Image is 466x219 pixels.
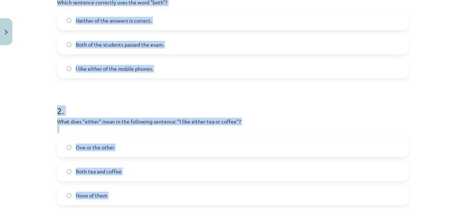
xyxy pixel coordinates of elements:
img: icon-close-lesson-0947bae3869378f0d4975bcd49f059093ad1ed9edebbc8119c70593378902aed.svg [5,30,8,35]
span: None of them [76,192,107,199]
h1: 2 . [57,93,409,116]
input: One or the other [67,145,71,150]
input: Neither of the answers is correct. [67,18,71,23]
input: Both of the students passed the exam. [67,42,71,47]
span: Both tea and coffee [76,168,122,175]
input: None of them [67,193,71,198]
span: I like either of the mobile phones. [76,65,153,73]
input: Both tea and coffee [67,169,71,174]
p: What does "either" mean in the following sentence: "I like either tea or coffee"? [57,118,409,133]
span: Both of the students passed the exam. [76,41,164,48]
span: One or the other [76,144,114,151]
span: Neither of the answers is correct. [76,17,152,24]
input: I like either of the mobile phones. [67,66,71,71]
